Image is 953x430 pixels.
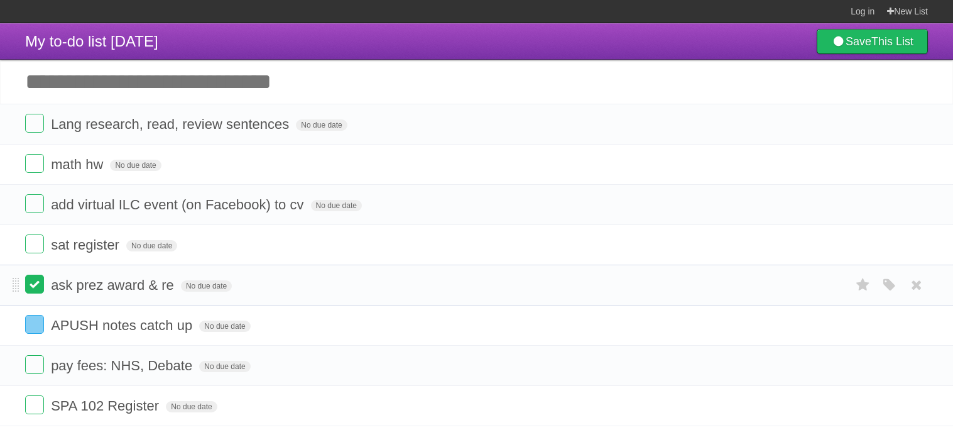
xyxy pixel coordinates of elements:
[51,317,195,333] span: APUSH notes catch up
[110,160,161,171] span: No due date
[25,194,44,213] label: Done
[51,277,177,293] span: ask prez award & re
[199,321,250,332] span: No due date
[51,157,106,172] span: math hw
[25,33,158,50] span: My to-do list [DATE]
[25,114,44,133] label: Done
[817,29,928,54] a: SaveThis List
[126,240,177,251] span: No due date
[25,154,44,173] label: Done
[199,361,250,372] span: No due date
[851,275,875,295] label: Star task
[25,275,44,294] label: Done
[51,116,292,132] span: Lang research, read, review sentences
[25,315,44,334] label: Done
[51,237,123,253] span: sat register
[181,280,232,292] span: No due date
[871,35,913,48] b: This List
[51,398,162,414] span: SPA 102 Register
[25,234,44,253] label: Done
[166,401,217,412] span: No due date
[25,355,44,374] label: Done
[51,358,195,373] span: pay fees: NHS, Debate
[51,197,307,212] span: add virtual ILC event (on Facebook) to cv
[25,395,44,414] label: Done
[296,119,347,131] span: No due date
[311,200,362,211] span: No due date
